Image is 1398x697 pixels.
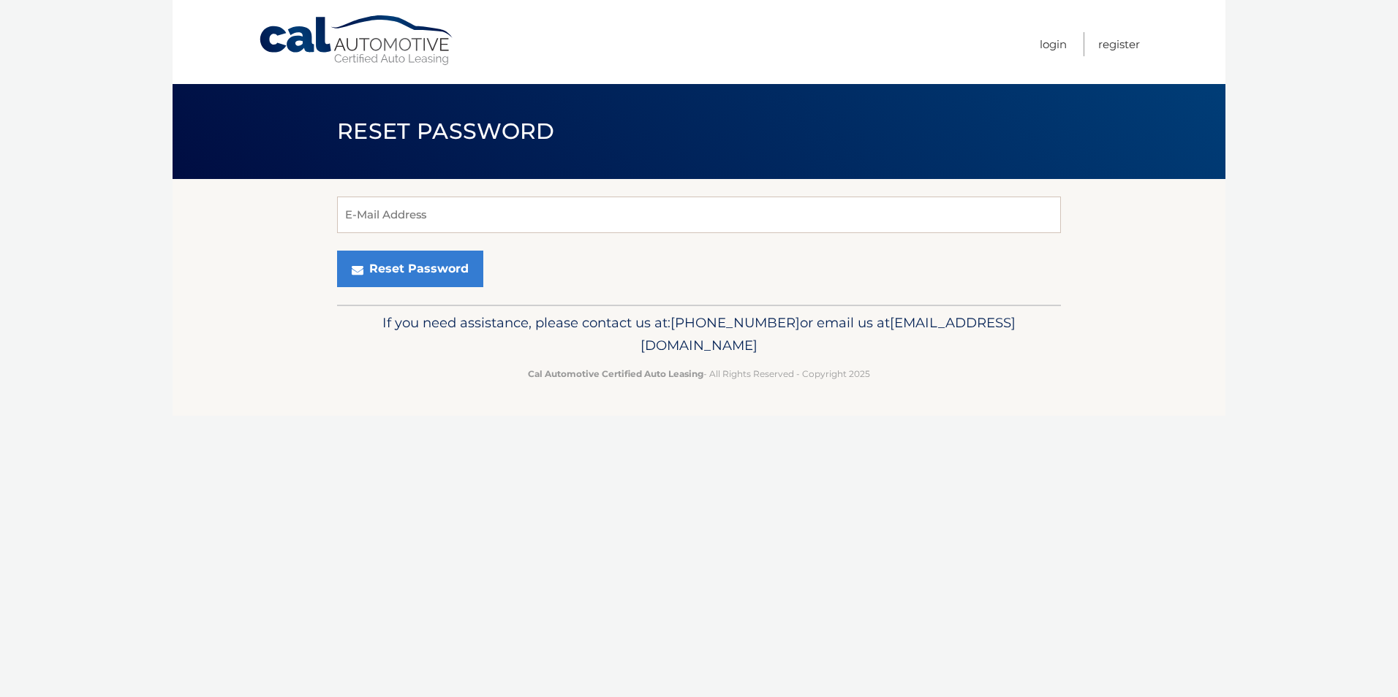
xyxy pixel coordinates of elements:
[337,118,554,145] span: Reset Password
[337,251,483,287] button: Reset Password
[1098,32,1140,56] a: Register
[670,314,800,331] span: [PHONE_NUMBER]
[337,197,1061,233] input: E-Mail Address
[347,311,1051,358] p: If you need assistance, please contact us at: or email us at
[347,366,1051,381] p: - All Rights Reserved - Copyright 2025
[258,15,456,66] a: Cal Automotive
[1040,32,1067,56] a: Login
[528,368,703,379] strong: Cal Automotive Certified Auto Leasing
